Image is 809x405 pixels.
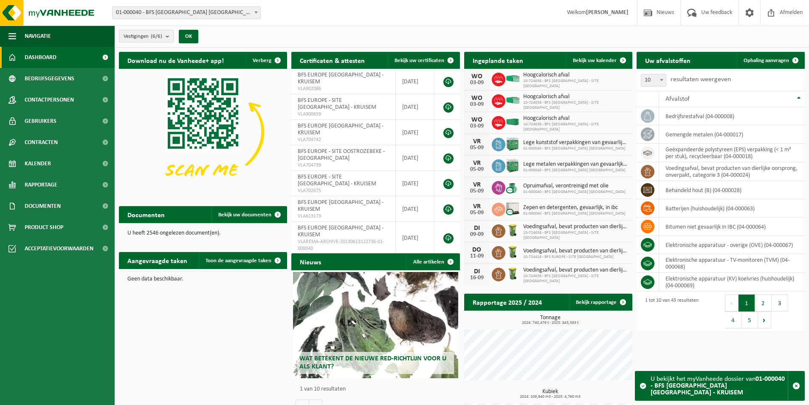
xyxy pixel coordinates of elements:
td: elektronische apparatuur - TV-monitoren (TVM) (04-000068) [659,254,805,273]
h3: Kubiek [468,389,632,399]
label: resultaten weergeven [671,76,731,83]
span: 01-000040 - BFS [GEOGRAPHIC_DATA] [GEOGRAPHIC_DATA] [523,168,628,173]
span: BFS EUROPE [GEOGRAPHIC_DATA] - KRUISEM [298,199,383,212]
h2: Aangevraagde taken [119,252,196,269]
span: Acceptatievoorwaarden [25,238,93,259]
span: Zepen en detergenten, gevaarlijk, in ibc [523,204,626,211]
td: [DATE] [396,145,434,171]
h2: Download nu de Vanheede+ app! [119,52,232,68]
span: BFS EUROPE [GEOGRAPHIC_DATA] - KRUISEM [298,72,383,85]
td: [DATE] [396,69,434,94]
img: Download de VHEPlus App [119,69,287,195]
div: 09-09 [468,232,485,238]
div: 03-09 [468,123,485,129]
span: 10-724638 - BFS [GEOGRAPHIC_DATA] - SITE [GEOGRAPHIC_DATA] [523,274,628,284]
h2: Documenten [119,206,173,223]
a: Bekijk uw documenten [211,206,286,223]
span: Gebruikers [25,110,56,132]
td: [DATE] [396,120,434,145]
span: 2024: 109,940 m3 - 2025: 4,760 m3 [468,395,632,399]
span: 01-000040 - BFS [GEOGRAPHIC_DATA] [GEOGRAPHIC_DATA] [523,146,628,151]
button: OK [179,30,198,43]
span: Contactpersonen [25,89,74,110]
span: Bedrijfsgegevens [25,68,74,89]
div: 05-09 [468,167,485,173]
button: 1 [739,295,755,312]
span: Hoogcalorisch afval [523,72,628,79]
count: (6/6) [151,34,162,39]
span: Navigatie [25,25,51,47]
a: Wat betekent de nieuwe RED-richtlijn voor u als klant? [293,272,458,378]
div: 05-09 [468,145,485,151]
span: BFS EUROPE - SITE [GEOGRAPHIC_DATA] - KRUISEM [298,97,376,110]
span: Voedingsafval, bevat producten van dierlijke oorsprong, onverpakt, categorie 3 [523,267,628,274]
button: Next [758,312,771,329]
img: PB-HB-1400-HPE-GN-11 [505,136,520,152]
span: Wat betekent de nieuwe RED-richtlijn voor u als klant? [299,355,446,370]
span: Hoogcalorisch afval [523,93,628,100]
span: Opruimafval, verontreinigd met olie [523,183,626,190]
span: Dashboard [25,47,56,68]
span: Contracten [25,132,58,153]
span: Verberg [253,58,271,63]
div: 11-09 [468,253,485,259]
div: 05-09 [468,188,485,194]
span: Vestigingen [124,30,162,43]
td: voedingsafval, bevat producten van dierlijke oorsprong, onverpakt, categorie 3 (04-000024) [659,162,805,181]
a: Toon de aangevraagde taken [199,252,286,269]
span: Lege metalen verpakkingen van gevaarlijke stoffen [523,161,628,168]
span: Kalender [25,153,51,174]
span: BFS EUROPE [GEOGRAPHIC_DATA] - KRUISEM [298,225,383,238]
div: 1 tot 10 van 43 resultaten [641,294,699,329]
span: Product Shop [25,217,63,238]
strong: [PERSON_NAME] [586,9,629,16]
span: 10-724638 - BFS [GEOGRAPHIC_DATA] - SITE [GEOGRAPHIC_DATA] [523,100,628,110]
span: VLAREMA-ARCHIVE-20130613122736-01-000040 [298,238,389,252]
span: Bekijk uw documenten [218,212,271,218]
div: DI [468,268,485,275]
span: Ophaling aanvragen [744,58,789,63]
span: 10-724638 - BFS [GEOGRAPHIC_DATA] - SITE [GEOGRAPHIC_DATA] [523,230,628,241]
img: PB-OT-0200-CU [505,180,520,194]
span: Afvalstof [665,96,690,102]
td: batterijen (huishoudelijk) (04-000063) [659,199,805,218]
td: behandeld hout (B) (04-000028) [659,181,805,199]
span: VLA613173 [298,213,389,220]
div: 16-09 [468,275,485,281]
span: BFS EUROPE - SITE [GEOGRAPHIC_DATA] - KRUISEM [298,174,376,187]
h2: Uw afvalstoffen [637,52,699,68]
h2: Nieuws [291,253,330,270]
span: Documenten [25,195,61,217]
button: 4 [725,312,741,329]
td: elektronische apparatuur - overige (OVE) (04-000067) [659,236,805,254]
span: 01-000040 - BFS EUROPE NV - KRUISEM [112,6,261,19]
strong: 01-000040 - BFS [GEOGRAPHIC_DATA] [GEOGRAPHIC_DATA] - KRUISEM [651,376,785,396]
td: gemengde metalen (04-000017) [659,125,805,144]
div: WO [468,73,485,80]
td: [DATE] [396,171,434,196]
span: VLA900659 [298,111,389,118]
td: elektronische apparatuur (KV) koelvries (huishoudelijk) (04-000069) [659,273,805,292]
h3: Tonnage [468,315,632,325]
button: Verberg [246,52,286,69]
span: Rapportage [25,174,57,195]
div: VR [468,203,485,210]
span: 01-000040 - BFS [GEOGRAPHIC_DATA] [GEOGRAPHIC_DATA] [523,190,626,195]
img: WB-0140-HPE-GN-50 [505,245,520,259]
span: Toon de aangevraagde taken [206,258,271,263]
span: 10-724418 - BFS EUROPE - SITE [GEOGRAPHIC_DATA] [523,255,628,260]
td: [DATE] [396,94,434,120]
button: Vestigingen(6/6) [119,30,174,42]
h2: Certificaten & attesten [291,52,373,68]
span: 10 [641,74,666,86]
td: bitumen niet gevaarlijk in IBC (04-000064) [659,218,805,236]
p: U heeft 2546 ongelezen document(en). [127,230,279,236]
div: U bekijkt het myVanheede dossier van [651,371,788,400]
img: WB-0140-HPE-GN-50 [505,223,520,238]
button: 3 [772,295,788,312]
button: Previous [725,295,739,312]
span: 10-724638 - BFS [GEOGRAPHIC_DATA] - SITE [GEOGRAPHIC_DATA] [523,122,628,132]
a: Bekijk uw certificaten [388,52,459,69]
div: DI [468,225,485,232]
img: HK-XC-40-GN-00 [505,118,520,126]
